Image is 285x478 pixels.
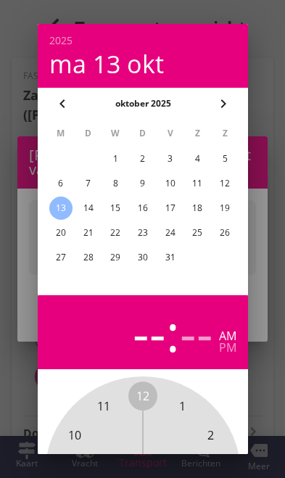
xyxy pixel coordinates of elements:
[130,121,156,146] th: D
[49,246,72,269] button: 27
[48,121,74,146] th: M
[158,197,181,220] button: 17
[49,221,72,244] button: 20
[219,330,236,342] div: am
[215,95,232,112] i: chevron_right
[213,197,236,220] button: 19
[158,246,181,269] button: 31
[157,121,183,146] th: V
[131,147,154,170] button: 2
[76,197,99,220] button: 14
[186,221,209,244] button: 25
[49,172,72,195] button: 6
[178,397,185,415] span: 1
[76,221,99,244] button: 21
[166,307,180,358] span: :
[104,197,127,220] button: 15
[104,221,127,244] button: 22
[68,427,81,444] span: 10
[104,172,127,195] button: 8
[76,172,99,195] button: 7
[186,197,209,220] button: 18
[213,172,236,195] button: 12
[54,95,71,112] i: chevron_left
[49,36,236,46] div: 2025
[133,307,166,358] div: --
[76,246,99,269] button: 28
[136,387,149,405] span: 12
[131,172,154,195] button: 9
[158,172,181,195] button: 10
[219,342,236,353] div: pm
[131,197,154,220] button: 16
[186,172,209,195] button: 11
[213,147,236,170] button: 5
[186,147,209,170] button: 4
[184,121,210,146] th: Z
[213,221,236,244] button: 26
[75,121,101,146] th: D
[49,197,72,220] button: 13
[102,121,128,146] th: W
[212,121,238,146] th: Z
[158,147,181,170] button: 3
[97,397,110,415] span: 11
[49,51,236,76] div: ma 13 okt
[131,221,154,244] button: 23
[104,246,127,269] button: 29
[110,93,175,115] button: oktober 2025
[207,427,214,444] span: 2
[180,307,213,358] div: --
[131,246,154,269] button: 30
[104,147,127,170] button: 1
[158,221,181,244] button: 24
